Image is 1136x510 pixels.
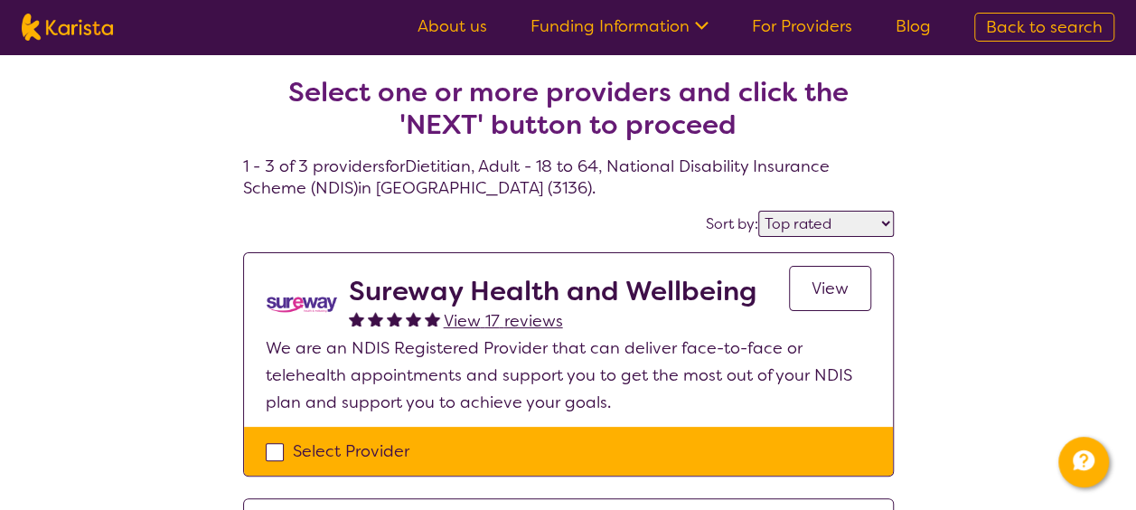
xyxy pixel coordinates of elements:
[752,15,852,37] a: For Providers
[425,311,440,326] img: fullstar
[349,275,756,307] h2: Sureway Health and Wellbeing
[896,15,931,37] a: Blog
[444,310,563,332] span: View 17 reviews
[418,15,487,37] a: About us
[974,13,1114,42] a: Back to search
[266,275,338,335] img: nedi5p6dj3rboepxmyww.png
[444,307,563,335] a: View 17 reviews
[789,266,871,311] a: View
[406,311,421,326] img: fullstar
[243,33,894,199] h4: 1 - 3 of 3 providers for Dietitian , Adult - 18 to 64 , National Disability Insurance Scheme (NDI...
[265,76,872,141] h2: Select one or more providers and click the 'NEXT' button to proceed
[1058,437,1109,487] button: Channel Menu
[368,311,383,326] img: fullstar
[706,214,758,233] label: Sort by:
[22,14,113,41] img: Karista logo
[986,16,1103,38] span: Back to search
[349,311,364,326] img: fullstar
[812,278,849,299] span: View
[530,15,709,37] a: Funding Information
[266,335,871,416] p: We are an NDIS Registered Provider that can deliver face-to-face or telehealth appointments and s...
[387,311,402,326] img: fullstar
